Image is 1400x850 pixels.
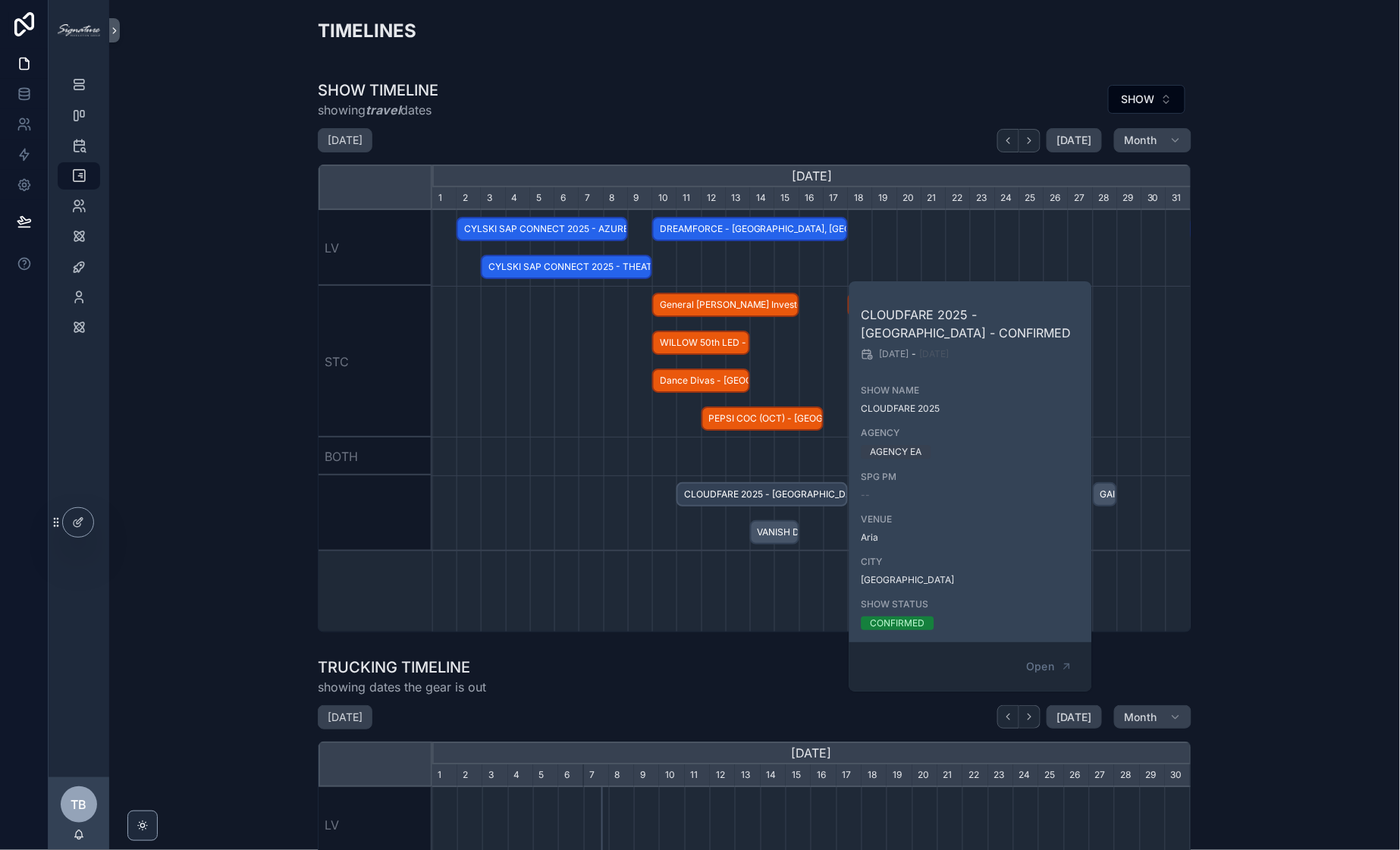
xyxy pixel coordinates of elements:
div: 20 [912,764,937,787]
div: CDW - Las Vegas - CONFIRMED [1191,217,1363,242]
div: 26 [1044,187,1068,210]
h2: TIMELINES [318,18,416,43]
span: [DATE] [1056,133,1092,147]
div: 29 [1140,764,1165,787]
div: 1 [1191,187,1215,210]
button: Select Button [1108,85,1185,114]
div: 24 [1013,764,1038,787]
div: 1 [432,187,457,210]
div: [DATE] [432,742,1191,764]
div: CYLSKI SAP CONNECT 2025 - AZURE BALLROOM - LAS VEGAS - CONFIRMED [457,217,628,242]
span: DREAMFORCE - [GEOGRAPHIC_DATA], [GEOGRAPHIC_DATA] - CONFIRMED [654,217,846,242]
div: 19 [887,764,912,787]
span: Open [1026,660,1054,673]
span: showing dates [318,101,438,119]
div: 9 [628,187,652,210]
span: CYLSKI SAP CONNECT 2025 - AZURE BALLROOM - [GEOGRAPHIC_DATA] - CONFIRMED [458,217,626,242]
div: 20 [897,187,921,210]
span: SHOW STATUS [862,598,1080,610]
div: STC [319,286,432,438]
div: SCN - Atlanta - CONFIRMED [848,293,1019,318]
span: Month [1124,133,1157,147]
div: 15 [774,187,799,210]
span: CLOUDFARE 2025 - [GEOGRAPHIC_DATA] - CONFIRMED [678,482,846,507]
div: 3 [481,187,505,210]
h1: TRUCKING TIMELINE [318,657,486,678]
div: 9 [634,764,659,787]
span: Dance Divas - [GEOGRAPHIC_DATA] - CONFIRMED [654,369,749,394]
div: 12 [702,187,726,210]
div: 2 [457,187,481,210]
div: 11 [685,764,710,787]
span: - [912,348,917,360]
div: 10 [659,764,684,787]
span: WILLOW 50th LED - [GEOGRAPHIC_DATA], [GEOGRAPHIC_DATA] - HOLD [654,331,749,356]
div: 26 [1064,764,1089,787]
div: 27 [1089,764,1114,787]
div: GAIN Virtual - CONFIRMED [1093,482,1117,507]
div: 23 [970,187,994,210]
div: PEPSI COC (OCT) - GREENWICH, CT - [702,406,824,431]
div: 24 [995,187,1019,210]
div: 4 [508,764,533,787]
div: 14 [750,187,774,210]
span: TB [71,795,87,814]
div: 27 [1068,187,1092,210]
div: Dance Divas - Chicago - CONFIRMED [652,369,750,394]
div: 5 [533,764,558,787]
div: 1 [432,764,457,787]
div: 23 [988,764,1013,787]
div: 22 [946,187,970,210]
div: CYLSKI SAP CONNECT 2025 - THEATER - LAS VEGAS - CONFIRMED [481,255,652,280]
h2: [DATE] [328,133,363,148]
div: 21 [937,764,962,787]
span: -- [862,489,871,501]
em: travel [366,102,400,118]
span: VENUE [862,513,1080,525]
div: 18 [862,764,887,787]
div: 11 [676,187,701,210]
span: CYLSKI SAP CONNECT 2025 - THEATER - [GEOGRAPHIC_DATA] - CONFIRMED [482,255,651,280]
span: GAIN Virtual - CONFIRMED [1094,482,1116,507]
div: 7 [584,764,609,787]
div: 2 [457,764,482,787]
h2: CLOUDFARE 2025 - [GEOGRAPHIC_DATA] - CONFIRMED [862,306,1080,342]
div: 7 [579,187,603,210]
div: 4 [506,187,530,210]
div: WILLOW 50th LED - SOUTH BARRINGTON, IL - HOLD [652,331,750,356]
div: 31 [1166,187,1190,210]
div: 19 [872,187,896,210]
button: [DATE] [1047,705,1102,729]
span: [DATE] [920,348,950,360]
button: [DATE] [1047,128,1102,152]
span: SPG PM [862,471,1080,483]
span: General [PERSON_NAME] Investor Day - [GEOGRAPHIC_DATA], [GEOGRAPHIC_DATA] - HOLD [654,293,798,318]
div: 1 [1190,764,1215,787]
div: 6 [554,187,579,210]
div: scrollable content [49,61,109,361]
div: 3 [482,764,507,787]
h1: SHOW TIMELINE [318,80,438,101]
div: 5 [530,187,554,210]
div: 8 [604,187,628,210]
div: 25 [1019,187,1044,210]
div: 13 [735,764,760,787]
div: BOTH [319,438,432,475]
a: Open [1016,654,1082,679]
div: 14 [761,764,786,787]
span: AGENCY [862,427,1080,439]
div: VANISH DEMO - Saint Charles, IL - HOLD [750,520,799,545]
span: Aria [862,532,1080,544]
div: 12 [710,764,735,787]
button: Month [1114,705,1191,729]
div: CONFIRMED [871,616,925,630]
div: 10 [652,187,676,210]
div: 8 [609,764,634,787]
div: 6 [558,764,583,787]
span: [DATE] [880,348,909,360]
span: SHOW NAME [862,384,1080,397]
div: 28 [1093,187,1117,210]
div: General Mills Investor Day - Twin Cities, MN - HOLD [652,293,799,318]
div: 29 [1117,187,1141,210]
div: 13 [726,187,750,210]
